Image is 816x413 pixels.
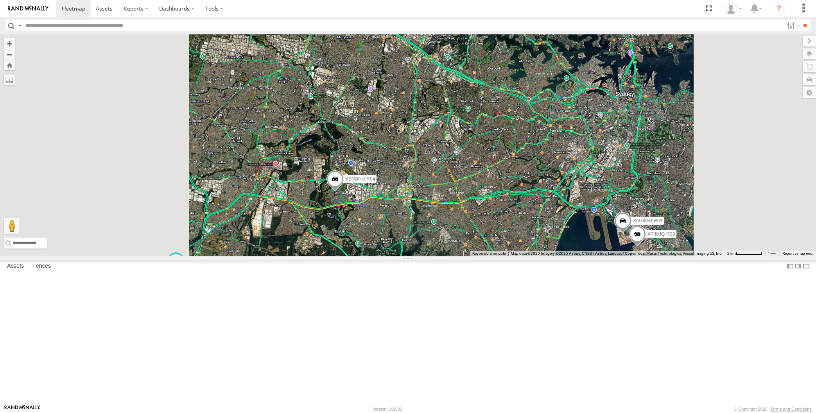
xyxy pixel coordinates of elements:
label: Hide Summary Table [802,260,810,272]
a: Terms and Conditions [770,407,812,411]
span: Map data ©2025 Imagery ©2025 Airbus, CNES / Airbus, Landsat / Copernicus, Maxar Technologies, Vex... [511,251,723,256]
button: Drag Pegman onto the map to open Street View [4,218,20,234]
span: XSNDHU-R04 [345,177,375,182]
button: Zoom in [4,38,15,49]
label: Dock Summary Table to the Right [794,260,802,272]
label: Dock Summary Table to the Left [786,260,794,272]
a: Terms [768,252,777,255]
span: XP30JQ-R03 [647,231,675,237]
div: Quang MAC [722,3,745,14]
span: XO74GU-R69 [633,218,662,223]
button: Zoom out [4,49,15,60]
span: 2 km [727,251,736,256]
a: Visit our Website [4,405,40,413]
button: Keyboard shortcuts [472,251,506,256]
a: Report a map error [782,251,814,256]
label: Assets [3,261,28,272]
label: Search Query [16,20,23,31]
label: Search Filter Options [784,20,801,31]
div: Version: 306.00 [372,407,402,411]
button: Map Scale: 2 km per 63 pixels [725,251,764,256]
label: Map Settings [803,87,816,98]
i: ? [773,2,785,15]
button: Zoom Home [4,60,15,70]
label: Fences [29,261,55,272]
div: © Copyright 2025 - [734,407,812,411]
img: rand-logo.svg [8,6,48,11]
label: Measure [4,74,15,85]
